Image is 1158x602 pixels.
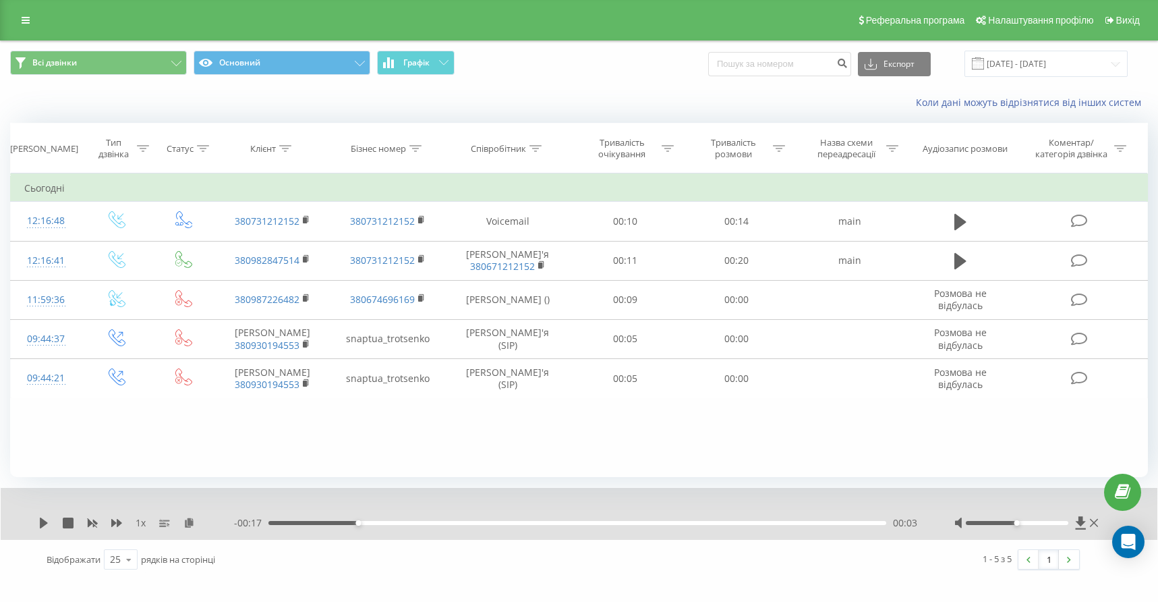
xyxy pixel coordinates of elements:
[250,143,276,155] div: Клієнт
[24,365,68,391] div: 09:44:21
[1116,15,1140,26] span: Вихід
[570,280,681,319] td: 00:09
[470,260,535,273] a: 380671212152
[24,248,68,274] div: 12:16:41
[471,143,526,155] div: Співробітник
[446,202,570,241] td: Voicemail
[194,51,370,75] button: Основний
[570,241,681,280] td: 00:11
[234,516,268,530] span: - 00:17
[235,293,299,306] a: 380987226482
[10,51,187,75] button: Всі дзвінки
[235,254,299,267] a: 380982847514
[355,520,361,526] div: Accessibility label
[681,319,792,358] td: 00:00
[811,137,883,160] div: Назва схеми переадресації
[24,326,68,352] div: 09:44:37
[708,52,851,76] input: Пошук за номером
[24,287,68,313] div: 11:59:36
[330,359,446,398] td: snaptua_trotsenko
[446,280,570,319] td: [PERSON_NAME] ()
[792,241,907,280] td: main
[916,96,1148,109] a: Коли дані можуть відрізнятися вiд інших систем
[47,553,100,566] span: Відображати
[858,52,931,76] button: Експорт
[681,202,792,241] td: 00:14
[235,339,299,352] a: 380930194553
[141,553,215,566] span: рядків на сторінці
[681,280,792,319] td: 00:00
[1014,520,1020,526] div: Accessibility label
[446,241,570,280] td: [PERSON_NAME]'я
[1039,550,1059,569] a: 1
[10,143,78,155] div: [PERSON_NAME]
[983,552,1012,566] div: 1 - 5 з 5
[377,51,455,75] button: Графік
[570,359,681,398] td: 00:05
[235,215,299,227] a: 380731212152
[11,175,1148,202] td: Сьогодні
[1032,137,1111,160] div: Коментар/категорія дзвінка
[350,293,415,306] a: 380674696169
[446,319,570,358] td: [PERSON_NAME]'я (SIP)
[586,137,658,160] div: Тривалість очікування
[24,208,68,234] div: 12:16:48
[94,137,134,160] div: Тип дзвінка
[893,516,917,530] span: 00:03
[350,215,415,227] a: 380731212152
[570,319,681,358] td: 00:05
[681,241,792,280] td: 00:20
[934,326,987,351] span: Розмова не відбулась
[792,202,907,241] td: main
[167,143,194,155] div: Статус
[697,137,770,160] div: Тривалість розмови
[350,254,415,267] a: 380731212152
[235,378,299,391] a: 380930194553
[214,319,330,358] td: [PERSON_NAME]
[1112,526,1145,558] div: Open Intercom Messenger
[570,202,681,241] td: 00:10
[866,15,965,26] span: Реферальна програма
[214,359,330,398] td: [PERSON_NAME]
[351,143,406,155] div: Бізнес номер
[934,366,987,391] span: Розмова не відбулась
[988,15,1093,26] span: Налаштування профілю
[32,57,77,68] span: Всі дзвінки
[681,359,792,398] td: 00:00
[136,516,146,530] span: 1 x
[446,359,570,398] td: [PERSON_NAME]'я (SIP)
[110,553,121,566] div: 25
[923,143,1008,155] div: Аудіозапис розмови
[403,58,430,67] span: Графік
[934,287,987,312] span: Розмова не відбулась
[330,319,446,358] td: snaptua_trotsenko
